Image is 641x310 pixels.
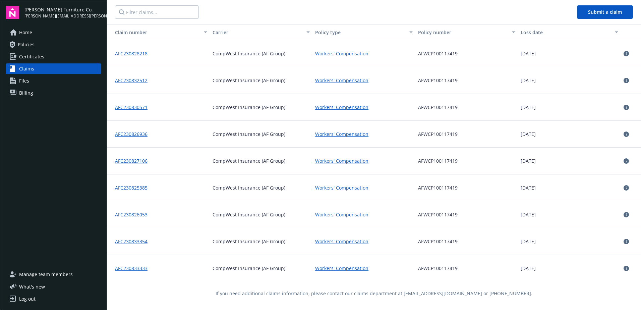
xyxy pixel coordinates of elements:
[418,211,458,218] span: AFWCP100117419
[115,238,148,245] a: AFC230833354
[521,184,536,191] span: [DATE]
[521,157,536,164] span: [DATE]
[418,131,458,138] span: AFWCP100117419
[315,77,368,84] a: Workers' Compensation
[210,24,313,40] button: Carrier
[6,88,101,98] a: Billing
[415,24,518,40] button: Policy number
[315,238,368,245] a: Workers' Compensation
[213,211,285,218] span: CompWest Insurance (AF Group)
[521,50,536,57] span: [DATE]
[19,63,34,74] span: Claims
[19,75,29,86] span: Files
[107,278,641,309] div: If you need additional claims information, please contact our claims department at [EMAIL_ADDRESS...
[521,77,536,84] span: [DATE]
[418,238,458,245] span: AFWCP100117419
[213,77,285,84] span: CompWest Insurance (AF Group)
[418,50,458,57] span: AFWCP100117419
[213,104,285,111] span: CompWest Insurance (AF Group)
[115,50,148,57] a: AFC230828218
[315,131,368,138] a: Workers' Compensation
[213,29,303,36] div: Carrier
[518,24,621,40] button: Loss date
[24,6,101,13] span: [PERSON_NAME] Furniture Co.
[115,265,148,271] a: AFC230833333
[418,265,458,272] span: AFWCP100117419
[24,13,101,19] span: [PERSON_NAME][EMAIL_ADDRESS][PERSON_NAME][PERSON_NAME][DOMAIN_NAME]
[6,27,101,38] a: Home
[315,104,368,111] a: Workers' Compensation
[213,265,285,272] span: CompWest Insurance (AF Group)
[521,29,611,36] div: Loss date
[6,269,101,280] a: Manage team members
[315,29,405,36] div: Policy type
[19,27,32,38] span: Home
[115,185,148,191] a: AFC230825385
[521,265,536,272] span: [DATE]
[115,211,148,218] a: AFC230826053
[6,39,101,50] a: Policies
[6,63,101,74] a: Claims
[115,104,148,110] a: AFC230830571
[315,50,368,57] a: Workers' Compensation
[418,104,458,111] span: AFWCP100117419
[588,9,622,15] span: Submit a claim
[577,5,633,19] button: Submit a claim
[6,283,56,290] button: What's new
[213,184,285,191] span: CompWest Insurance (AF Group)
[213,131,285,138] span: CompWest Insurance (AF Group)
[521,104,536,111] span: [DATE]
[213,50,285,57] span: CompWest Insurance (AF Group)
[19,88,33,98] span: Billing
[315,157,368,164] a: Workers' Compensation
[18,39,35,50] span: Policies
[115,5,199,19] input: Filter claims...
[521,131,536,138] span: [DATE]
[315,211,368,218] a: Workers' Compensation
[315,184,368,191] a: Workers' Compensation
[6,75,101,86] a: Files
[19,294,36,304] div: Log out
[418,184,458,191] span: AFWCP100117419
[521,211,536,218] span: [DATE]
[315,265,368,272] a: Workers' Compensation
[213,238,285,245] span: CompWest Insurance (AF Group)
[19,283,45,290] span: What ' s new
[110,29,200,36] div: Toggle SortBy
[19,51,44,62] span: Certificates
[19,269,73,280] span: Manage team members
[418,77,458,84] span: AFWCP100117419
[6,6,19,19] img: navigator-logo.svg
[24,6,101,19] button: [PERSON_NAME] Furniture Co.[PERSON_NAME][EMAIL_ADDRESS][PERSON_NAME][PERSON_NAME][DOMAIN_NAME]
[312,24,415,40] button: Policy type
[6,51,101,62] a: Certificates
[418,29,508,36] div: Policy number
[115,131,148,137] a: AFC230826936
[115,158,148,164] a: AFC230827106
[110,29,200,36] div: Claim number
[213,157,285,164] span: CompWest Insurance (AF Group)
[115,77,148,84] a: AFC230832512
[521,238,536,245] span: [DATE]
[418,157,458,164] span: AFWCP100117419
